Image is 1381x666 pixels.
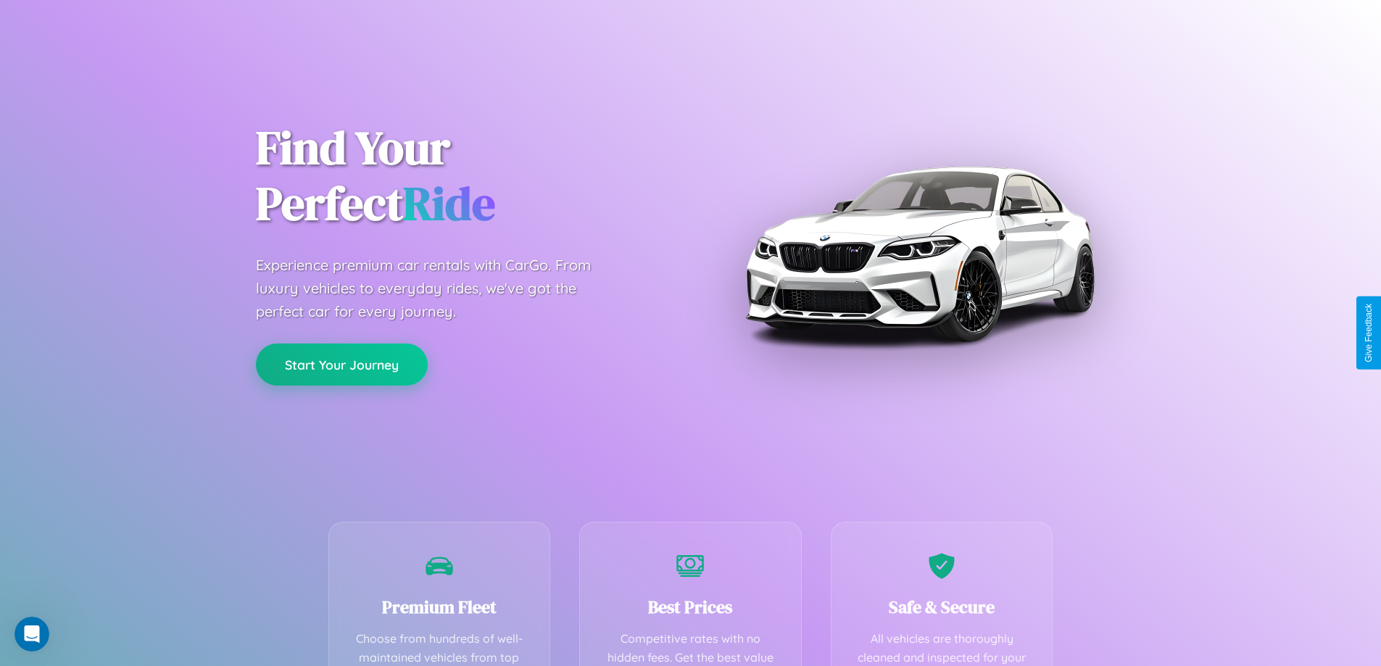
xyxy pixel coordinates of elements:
img: Premium BMW car rental vehicle [738,72,1100,435]
div: Give Feedback [1364,304,1374,362]
iframe: Intercom live chat [14,617,49,652]
h1: Find Your Perfect [256,120,669,232]
p: Experience premium car rentals with CarGo. From luxury vehicles to everyday rides, we've got the ... [256,254,618,323]
h3: Premium Fleet [351,595,528,619]
button: Start Your Journey [256,344,428,386]
h3: Safe & Secure [853,595,1031,619]
span: Ride [403,172,495,235]
h3: Best Prices [602,595,779,619]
